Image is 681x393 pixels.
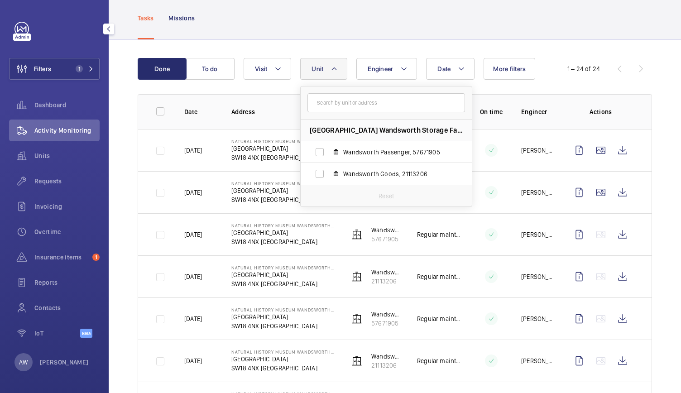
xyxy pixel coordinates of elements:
p: Wandsworth Goods [371,352,403,361]
span: Engineer [368,65,393,72]
span: Insurance items [34,253,89,262]
p: [DATE] [184,272,202,281]
p: Engineer [521,107,554,116]
p: Natural History Museum Wandsworth Storage Facility [231,349,335,355]
span: [GEOGRAPHIC_DATA] Wandsworth Storage Facility - [GEOGRAPHIC_DATA] [310,125,463,135]
p: [PERSON_NAME] [521,272,554,281]
p: [PERSON_NAME] [521,146,554,155]
p: Natural History Museum Wandsworth Storage Facility [231,139,335,144]
p: Regular maintenance [417,314,461,323]
span: More filters [493,65,526,72]
p: SW18 4NX [GEOGRAPHIC_DATA] [231,153,335,162]
p: SW18 4NX [GEOGRAPHIC_DATA] [231,364,335,373]
img: elevator.svg [351,355,362,366]
span: Dashboard [34,101,100,110]
span: Invoicing [34,202,100,211]
p: [DATE] [184,188,202,197]
span: Visit [255,65,267,72]
p: [PERSON_NAME] [521,356,554,365]
p: Natural History Museum Wandsworth Storage Facility [231,265,335,270]
button: Unit [300,58,347,80]
p: 21113206 [371,277,403,286]
p: [DATE] [184,230,202,239]
span: 1 [92,254,100,261]
span: Reports [34,278,100,287]
button: To do [186,58,235,80]
p: Tasks [138,14,154,23]
p: [GEOGRAPHIC_DATA] [231,270,335,279]
button: Filters1 [9,58,100,80]
img: elevator.svg [351,271,362,282]
span: Units [34,151,100,160]
p: Regular maintenance [417,356,461,365]
p: SW18 4NX [GEOGRAPHIC_DATA] [231,237,335,246]
p: Regular maintenance [417,230,461,239]
button: Visit [244,58,291,80]
p: Regular maintenance [417,272,461,281]
p: Missions [168,14,195,23]
p: SW18 4NX [GEOGRAPHIC_DATA] [231,279,335,288]
span: Contacts [34,303,100,312]
span: Activity Monitoring [34,126,100,135]
p: [PERSON_NAME] [521,188,554,197]
p: Date [184,107,217,116]
p: Wandsworth Goods [371,268,403,277]
p: Wandsworth Passenger [371,310,403,319]
p: [PERSON_NAME] [40,358,89,367]
p: [PERSON_NAME] [521,230,554,239]
button: Engineer [356,58,417,80]
p: 21113206 [371,361,403,370]
span: Overtime [34,227,100,236]
img: elevator.svg [351,229,362,240]
p: [GEOGRAPHIC_DATA] [231,186,335,195]
p: AW [19,358,28,367]
button: Done [138,58,187,80]
p: Reset [379,192,394,201]
span: Beta [80,329,92,338]
p: 57671905 [371,235,403,244]
button: More filters [484,58,535,80]
p: [DATE] [184,356,202,365]
p: [GEOGRAPHIC_DATA] [231,144,335,153]
p: Wandsworth Passenger [371,225,403,235]
p: [GEOGRAPHIC_DATA] [231,312,335,321]
p: [DATE] [184,146,202,155]
img: elevator.svg [351,313,362,324]
div: 1 – 24 of 24 [567,64,600,73]
p: 57671905 [371,319,403,328]
p: SW18 4NX [GEOGRAPHIC_DATA] [231,321,335,331]
span: Date [437,65,451,72]
button: Date [426,58,475,80]
p: [DATE] [184,314,202,323]
p: [PERSON_NAME] [521,314,554,323]
p: [GEOGRAPHIC_DATA] [231,228,335,237]
p: SW18 4NX [GEOGRAPHIC_DATA] [231,195,335,204]
span: 1 [76,65,83,72]
span: IoT [34,329,80,338]
p: Natural History Museum Wandsworth Storage Facility [231,223,335,228]
span: Wandsworth Goods, 21113206 [343,169,448,178]
span: Unit [312,65,323,72]
p: On time [476,107,507,116]
p: Address [231,107,335,116]
p: Actions [568,107,633,116]
span: Wandsworth Passenger, 57671905 [343,148,448,157]
p: Natural History Museum Wandsworth Storage Facility [231,181,335,186]
span: Filters [34,64,51,73]
input: Search by unit or address [307,93,465,112]
span: Requests [34,177,100,186]
p: Natural History Museum Wandsworth Storage Facility [231,307,335,312]
p: [GEOGRAPHIC_DATA] [231,355,335,364]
